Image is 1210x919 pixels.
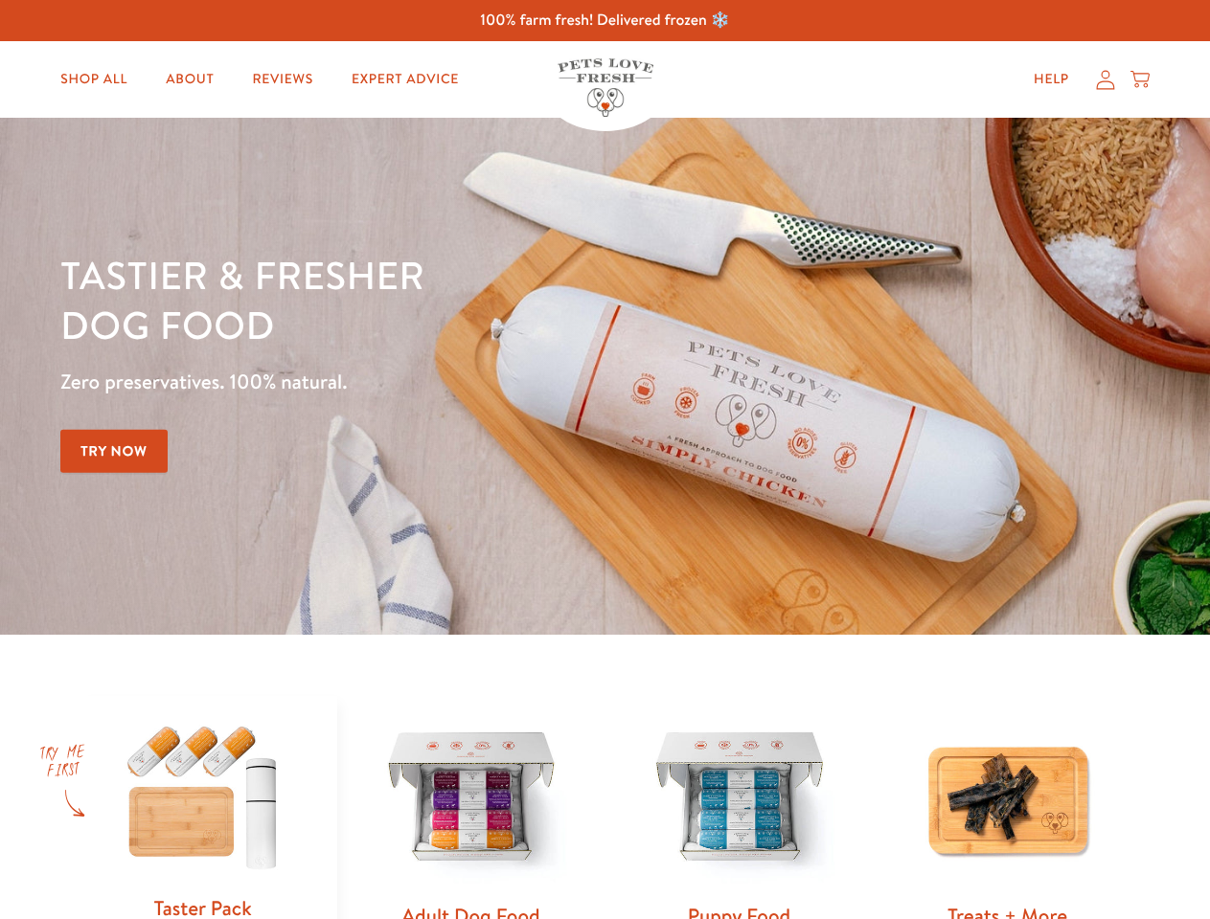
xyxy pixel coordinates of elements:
a: About [150,60,229,99]
a: Shop All [45,60,143,99]
a: Try Now [60,430,168,473]
img: Pets Love Fresh [558,58,653,117]
a: Reviews [237,60,328,99]
p: Zero preservatives. 100% natural. [60,365,787,399]
a: Expert Advice [336,60,474,99]
a: Help [1018,60,1084,99]
h1: Tastier & fresher dog food [60,250,787,349]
